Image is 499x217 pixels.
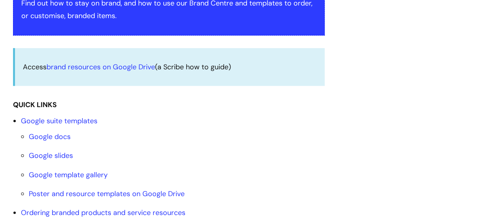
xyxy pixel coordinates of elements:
a: Google slides [29,151,73,160]
strong: QUICK LINKS [13,100,57,109]
a: Google docs [29,132,71,141]
a: brand resources on Google Drive [47,62,155,72]
a: Google template gallery [29,170,108,180]
p: Access (a Scribe how to guide) [23,61,317,73]
a: Poster and resource templates on Google Drive [29,189,185,198]
a: Google suite templates [21,116,97,126]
